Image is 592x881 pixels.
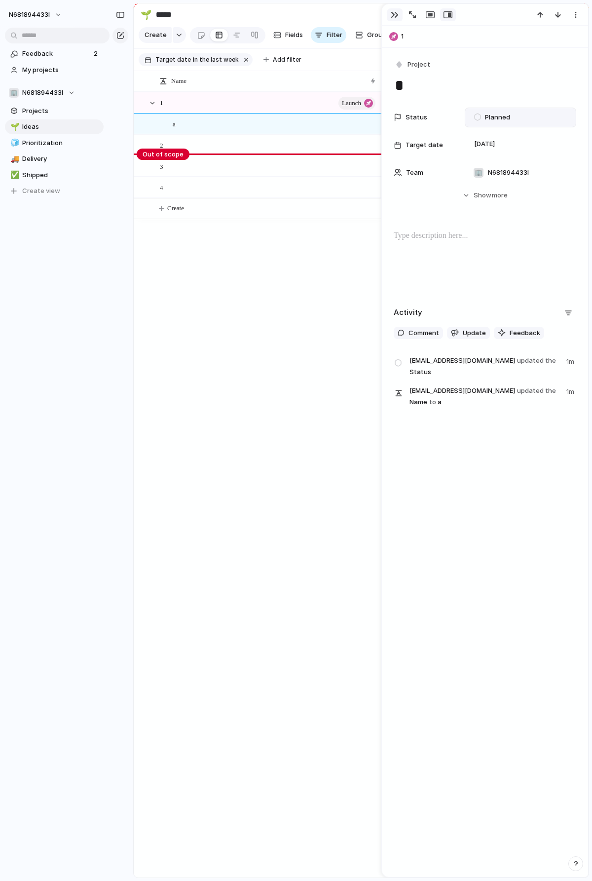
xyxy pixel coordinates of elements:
span: Update [463,328,486,338]
span: Planned [485,113,510,122]
button: ✅ [9,170,19,180]
span: Project [407,60,430,70]
span: launch [342,96,361,110]
a: My projects [5,63,104,77]
span: updated the [517,386,556,396]
button: 🚚 [9,154,19,164]
span: Show [474,191,491,200]
a: 🚚Delivery [5,152,104,166]
span: 1m [566,385,576,397]
span: Delivery [22,154,100,164]
button: Comment [394,327,443,340]
button: Create view [5,184,104,198]
span: Add filter [273,55,301,64]
span: Prioritization [22,138,100,148]
span: Name [171,76,186,86]
span: 2 [160,139,163,151]
span: Feedback [22,49,91,59]
span: 1 [401,32,584,41]
span: [DATE] [472,138,498,150]
button: Project [393,58,433,72]
button: Create [139,27,172,43]
div: 🌱 [10,121,17,133]
span: 2 [94,49,100,59]
button: 🌱 [138,7,154,23]
span: Create [145,30,167,40]
span: Target date [155,55,191,64]
div: 🌱 [141,8,151,21]
span: Name a [409,385,560,407]
span: Create view [22,186,60,196]
span: more [492,191,508,200]
button: Feedback [494,327,544,340]
button: in the last week [192,54,240,65]
div: 🏢 [474,168,483,178]
span: Team [406,168,423,178]
span: a [173,118,176,129]
span: n681894433l [9,10,50,20]
a: Projects [5,104,104,118]
div: ✅ [10,169,17,181]
button: 🏢N681894433l [5,85,104,100]
a: 🌱Ideas [5,119,104,134]
button: Add filter [258,53,307,67]
button: Showmore [394,187,576,204]
span: 1 [160,97,163,108]
span: Group [367,30,386,40]
span: Status [406,113,427,122]
a: Feedback2 [5,46,104,61]
span: N681894433l [488,168,529,178]
div: 🚚 [10,153,17,165]
button: Fields [269,27,307,43]
span: 1m [566,355,576,367]
span: Fields [285,30,303,40]
span: Projects [22,106,100,116]
span: N681894433l [22,88,63,98]
span: Ideas [22,122,100,132]
button: launch [338,97,375,110]
span: Target date [406,140,443,150]
span: Filter [327,30,342,40]
span: 3 [160,160,163,172]
div: 🧊 [10,137,17,149]
span: Create [167,203,184,213]
span: [EMAIL_ADDRESS][DOMAIN_NAME] [409,386,515,396]
button: Update [447,327,490,340]
div: 🏢 [9,88,19,98]
span: 4 [160,182,163,193]
span: updated the [517,356,556,366]
span: My projects [22,65,100,75]
button: 1 [386,29,584,44]
span: to [429,397,436,407]
button: Group [350,27,391,43]
button: 🌱 [9,122,19,132]
button: Filter [311,27,346,43]
span: Comment [408,328,439,338]
a: ✅Shipped [5,168,104,183]
span: Feedback [510,328,540,338]
button: 🧊 [9,138,19,148]
span: Shipped [22,170,100,180]
span: Status [409,355,560,377]
span: [EMAIL_ADDRESS][DOMAIN_NAME] [409,356,515,366]
span: in the last week [193,55,239,64]
h2: Activity [394,307,422,318]
a: 🧊Prioritization [5,136,104,151]
button: n681894433l [4,7,67,23]
span: Out of scope [137,149,189,160]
